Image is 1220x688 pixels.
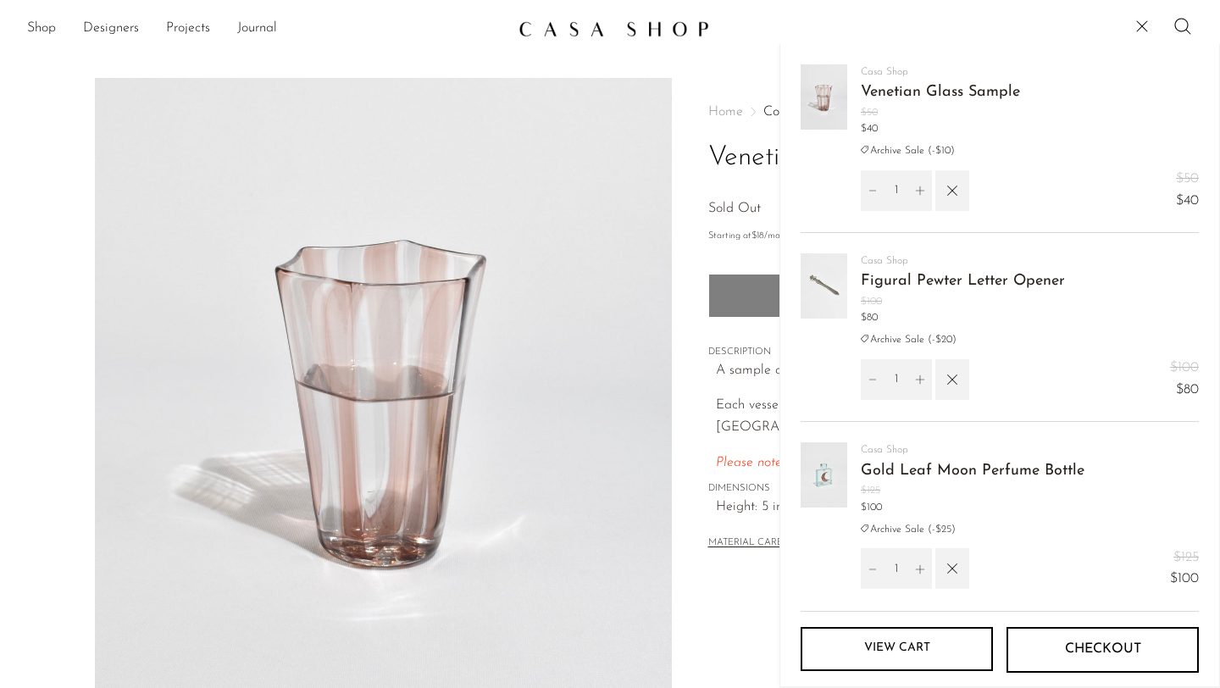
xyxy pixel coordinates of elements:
ul: NEW HEADER MENU [27,14,505,43]
button: MATERIAL CARE [708,537,783,550]
span: $100 [861,500,1084,516]
img: Venetian Glass Sample [801,64,847,130]
span: DESCRIPTION [708,345,1090,360]
input: Quantity [884,170,908,211]
button: Decrement [861,359,884,400]
span: Sold Out [708,202,761,215]
span: $80 [861,310,1065,326]
p: A sample of our striped venetian glasses in light grey and plum. [716,360,1090,382]
img: Figural Pewter Letter Opener [801,253,847,319]
span: $25 [935,524,951,535]
span: Checkout [1065,641,1141,657]
button: Increment [908,548,932,589]
s: $50 [861,105,1020,121]
a: Venetian Glass Sample [861,85,1020,100]
a: Projects [166,18,210,40]
span: $10 [935,146,951,156]
span: Height: 5 in (12.7 cm) [716,497,1090,519]
input: Quantity [884,548,908,589]
li: Archive Sale (- ) [861,333,1065,347]
span: Please note all archive sale purchases are final sale. [716,456,1015,469]
span: $18 [751,231,764,241]
s: $125 [861,483,1084,499]
img: Gold Leaf Moon Perfume Bottle [801,442,847,508]
span: Home [708,105,743,119]
span: $40 [1176,191,1199,213]
span: DIMENSIONS [708,481,1090,497]
button: Increment [908,359,932,400]
p: Starting at /mo with Affirm. [708,229,1090,244]
button: Decrement [861,170,884,211]
input: Quantity [884,359,908,400]
nav: Breadcrumbs [708,105,1090,119]
nav: Desktop navigation [27,14,505,43]
a: Gold Leaf Moon Perfume Bottle [861,463,1084,479]
li: Archive Sale (- ) [861,523,1084,537]
a: Casa Shop [861,445,908,455]
span: $100 [1170,569,1199,591]
s: $125 [1170,547,1199,569]
button: Decrement [861,548,884,589]
button: Add to cart [708,274,1090,318]
a: Shop [27,18,56,40]
button: Checkout [1006,627,1199,673]
span: $40 [861,121,1020,137]
a: Casa Shop [861,256,908,266]
span: $80 [1170,380,1199,402]
s: $50 [1176,169,1199,191]
span: $20 [935,335,952,345]
a: Journal [237,18,277,40]
button: Increment [908,170,932,211]
p: Each vessel is hand blown by a small glass studio in [GEOGRAPHIC_DATA], [US_STATE]. [716,395,1090,438]
a: Figural Pewter Letter Opener [861,274,1065,289]
a: View cart [801,627,993,671]
a: Casa Shop [861,67,908,77]
s: $100 [1170,358,1199,380]
li: Archive Sale (- ) [861,144,1020,158]
a: Collections [763,105,825,119]
a: Designers [83,18,139,40]
h1: Venetian Glass Sample [708,136,1090,180]
s: $100 [861,294,1065,310]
